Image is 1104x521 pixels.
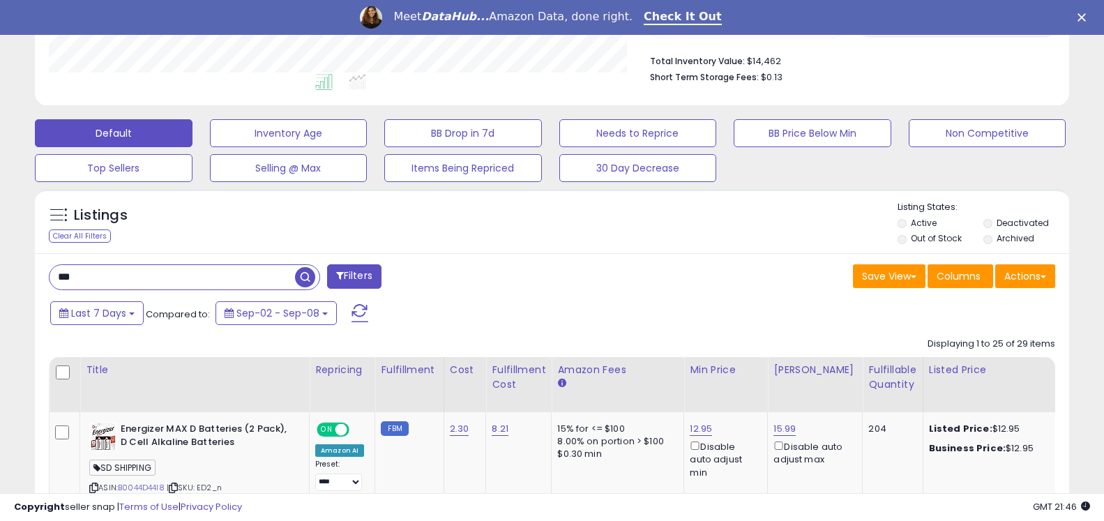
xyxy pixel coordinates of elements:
button: Selling @ Max [210,154,368,182]
strong: Copyright [14,500,65,513]
label: Archived [997,232,1034,244]
button: Items Being Repriced [384,154,542,182]
div: Clear All Filters [49,229,111,243]
button: Save View [853,264,925,288]
div: seller snap | | [14,501,242,514]
span: OFF [347,424,370,436]
div: 15% for <= $100 [557,423,673,435]
img: Profile image for Georgie [360,6,382,29]
div: $12.95 [929,442,1045,455]
div: 8.00% on portion > $100 [557,435,673,448]
a: Privacy Policy [181,500,242,513]
a: 15.99 [773,422,796,436]
div: $0.30 min [557,448,673,460]
div: Fulfillment [381,363,437,377]
b: Business Price: [929,441,1006,455]
div: Title [86,363,303,377]
div: Repricing [315,363,369,377]
div: Preset: [315,460,364,491]
span: ON [318,424,335,436]
button: Columns [928,264,993,288]
div: $12.95 [929,423,1045,435]
a: 12.95 [690,422,712,436]
button: Non Competitive [909,119,1066,147]
p: Listing States: [898,201,1069,214]
button: Filters [327,264,381,289]
button: Default [35,119,192,147]
button: 30 Day Decrease [559,154,717,182]
button: Needs to Reprice [559,119,717,147]
div: Min Price [690,363,762,377]
button: Sep-02 - Sep-08 [215,301,337,325]
b: Short Term Storage Fees: [650,71,759,83]
div: Fulfillable Quantity [868,363,916,392]
a: Terms of Use [119,500,179,513]
img: 51tBjGTUdzL._SL40_.jpg [89,423,117,451]
span: Last 7 Days [71,306,126,320]
label: Active [911,217,937,229]
div: [PERSON_NAME] [773,363,856,377]
b: Listed Price: [929,422,992,435]
div: 204 [868,423,912,435]
span: SD SHIPPING [89,460,156,476]
a: 8.21 [492,422,508,436]
button: Actions [995,264,1055,288]
span: Columns [937,269,981,283]
li: $14,462 [650,52,1045,68]
small: Amazon Fees. [557,377,566,390]
label: Deactivated [997,217,1049,229]
b: Total Inventory Value: [650,55,745,67]
div: Displaying 1 to 25 of 29 items [928,338,1055,351]
div: Fulfillment Cost [492,363,545,392]
button: BB Drop in 7d [384,119,542,147]
div: Listed Price [929,363,1050,377]
div: Close [1077,13,1091,21]
span: Sep-02 - Sep-08 [236,306,319,320]
div: Amazon Fees [557,363,678,377]
div: Amazon AI [315,444,364,457]
div: Cost [450,363,481,377]
button: BB Price Below Min [734,119,891,147]
span: 2025-09-16 21:46 GMT [1033,500,1090,513]
a: Check It Out [644,10,722,25]
small: FBM [381,421,408,436]
div: Meet Amazon Data, done right. [393,10,633,24]
div: Disable auto adjust min [690,439,757,479]
div: Disable auto adjust max [773,439,852,466]
i: DataHub... [421,10,489,23]
button: Inventory Age [210,119,368,147]
button: Top Sellers [35,154,192,182]
span: Compared to: [146,308,210,321]
label: Out of Stock [911,232,962,244]
a: 2.30 [450,422,469,436]
h5: Listings [74,206,128,225]
span: $0.13 [761,70,782,84]
b: Energizer MAX D Batteries (2 Pack), D Cell Alkaline Batteries [121,423,290,452]
button: Last 7 Days [50,301,144,325]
